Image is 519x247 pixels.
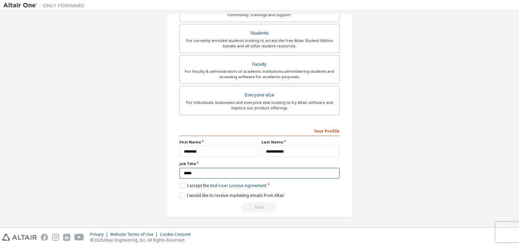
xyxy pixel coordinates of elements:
[179,161,340,166] label: Job Title
[3,2,88,9] img: Altair One
[63,234,70,241] img: linkedin.svg
[41,234,48,241] img: facebook.svg
[90,232,110,237] div: Privacy
[184,100,335,111] div: For individuals, businesses and everyone else looking to try Altair software and explore our prod...
[184,28,335,38] div: Students
[262,139,340,145] label: Last Name
[210,183,266,188] a: End-User License Agreement
[184,69,335,80] div: For faculty & administrators of academic institutions administering students and accessing softwa...
[179,125,340,136] div: Your Profile
[160,232,195,237] div: Cookie Consent
[184,90,335,100] div: Everyone else
[74,234,84,241] img: youtube.svg
[90,237,195,243] p: © 2025 Altair Engineering, Inc. All Rights Reserved.
[179,202,340,212] div: Read and acccept EULA to continue
[184,38,335,49] div: For currently enrolled students looking to access the free Altair Student Edition bundle and all ...
[179,139,257,145] label: First Name
[52,234,59,241] img: instagram.svg
[110,232,160,237] div: Website Terms of Use
[179,193,285,198] label: I would like to receive marketing emails from Altair
[184,60,335,69] div: Faculty
[179,183,266,188] label: I accept the
[2,234,37,241] img: altair_logo.svg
